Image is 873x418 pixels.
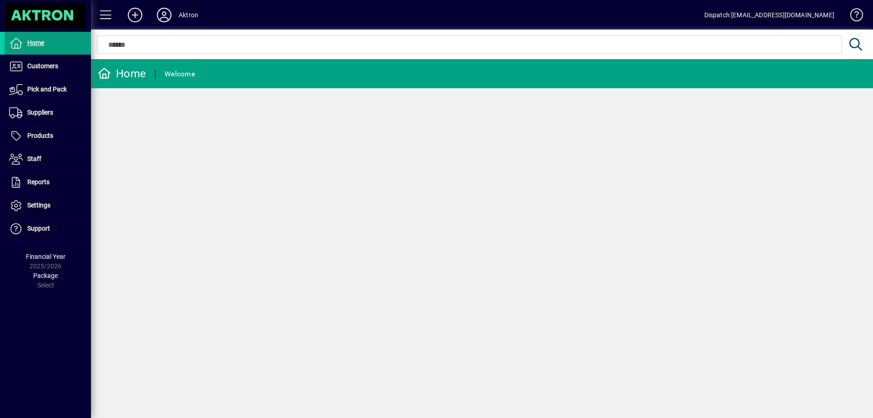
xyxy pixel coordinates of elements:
a: Suppliers [5,101,91,124]
span: Staff [27,155,41,162]
span: Customers [27,62,58,70]
span: Reports [27,178,50,186]
span: Settings [27,201,50,209]
a: Pick and Pack [5,78,91,101]
a: Staff [5,148,91,171]
span: Products [27,132,53,139]
button: Add [120,7,150,23]
span: Pick and Pack [27,86,67,93]
div: Aktron [179,8,198,22]
a: Products [5,125,91,147]
div: Home [98,66,146,81]
div: Welcome [165,67,195,81]
span: Package [33,272,58,279]
div: Dispatch [EMAIL_ADDRESS][DOMAIN_NAME] [704,8,834,22]
a: Customers [5,55,91,78]
a: Support [5,217,91,240]
button: Profile [150,7,179,23]
a: Reports [5,171,91,194]
span: Support [27,225,50,232]
span: Suppliers [27,109,53,116]
span: Financial Year [26,253,65,260]
a: Knowledge Base [843,2,862,31]
span: Home [27,39,44,46]
a: Settings [5,194,91,217]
